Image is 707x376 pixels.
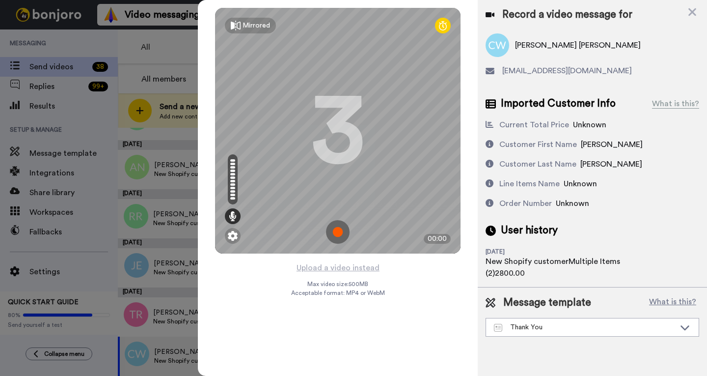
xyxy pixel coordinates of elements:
[564,180,597,188] span: Unknown
[486,256,643,279] div: New Shopify customerMultiple Items (2)2800.00
[494,324,502,332] img: Message-temps.svg
[501,223,558,238] span: User history
[646,295,699,310] button: What is this?
[501,96,616,111] span: Imported Customer Info
[294,261,382,274] button: Upload a video instead
[499,178,560,190] div: Line Items Name
[291,289,385,297] span: Acceptable format: MP4 or WebM
[502,65,632,77] span: [EMAIL_ADDRESS][DOMAIN_NAME]
[307,280,368,288] span: Max video size: 500 MB
[486,248,549,256] div: [DATE]
[311,94,365,168] div: 3
[503,295,591,310] span: Message template
[652,98,699,110] div: What is this?
[499,158,576,170] div: Customer Last Name
[499,139,577,150] div: Customer First Name
[556,200,589,207] span: Unknown
[494,322,675,332] div: Thank You
[326,220,350,244] img: ic_record_start.svg
[499,119,569,131] div: Current Total Price
[581,141,643,148] span: [PERSON_NAME]
[424,234,451,244] div: 00:00
[499,198,552,209] div: Order Number
[580,160,642,168] span: [PERSON_NAME]
[228,231,238,241] img: ic_gear.svg
[573,121,606,129] span: Unknown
